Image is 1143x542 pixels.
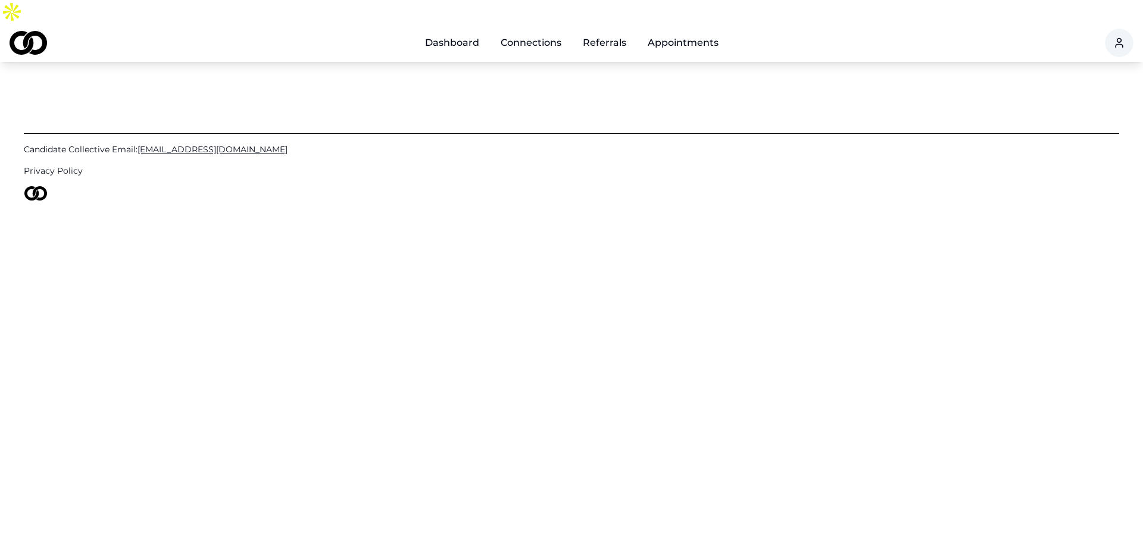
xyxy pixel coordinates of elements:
[416,31,728,55] nav: Main
[10,31,47,55] img: logo
[24,143,1119,155] a: Candidate Collective Email:[EMAIL_ADDRESS][DOMAIN_NAME]
[573,31,636,55] a: Referrals
[24,165,1119,177] a: Privacy Policy
[416,31,489,55] a: Dashboard
[638,31,728,55] a: Appointments
[24,186,48,200] img: logo
[491,31,571,55] a: Connections
[138,144,288,155] span: [EMAIL_ADDRESS][DOMAIN_NAME]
